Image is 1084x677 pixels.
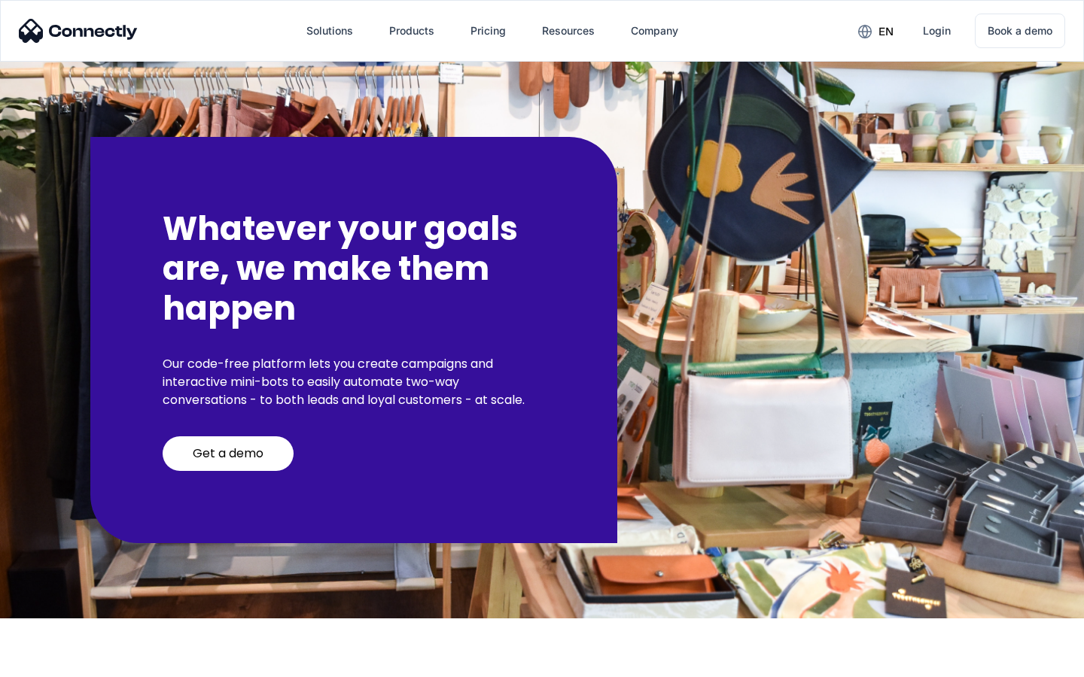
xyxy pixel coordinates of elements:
[631,20,678,41] div: Company
[975,14,1065,48] a: Book a demo
[30,651,90,672] ul: Language list
[619,13,690,49] div: Company
[530,13,607,49] div: Resources
[15,651,90,672] aside: Language selected: English
[923,20,951,41] div: Login
[878,21,894,42] div: en
[470,20,506,41] div: Pricing
[163,209,545,328] h2: Whatever your goals are, we make them happen
[911,13,963,49] a: Login
[389,20,434,41] div: Products
[377,13,446,49] div: Products
[458,13,518,49] a: Pricing
[19,19,138,43] img: Connectly Logo
[163,355,545,409] p: Our code-free platform lets you create campaigns and interactive mini-bots to easily automate two...
[306,20,353,41] div: Solutions
[163,436,294,471] a: Get a demo
[542,20,595,41] div: Resources
[193,446,263,461] div: Get a demo
[846,20,905,42] div: en
[294,13,365,49] div: Solutions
